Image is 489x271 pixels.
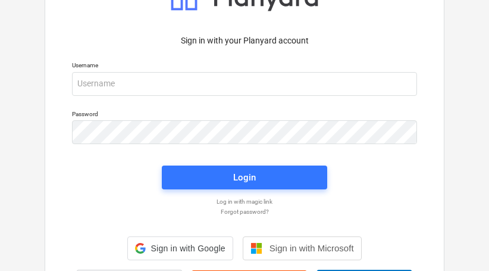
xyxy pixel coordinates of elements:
p: Sign in with your Planyard account [72,35,417,47]
span: Sign in with Google [151,244,225,253]
div: Sign in with Google [127,236,233,260]
button: Login [162,166,327,189]
p: Username [72,61,417,71]
p: Password [72,110,417,120]
span: Sign in with Microsoft [269,243,354,253]
div: Login [233,170,256,185]
img: Microsoft logo [250,242,262,254]
input: Username [72,72,417,96]
a: Log in with magic link [66,198,423,205]
a: Forgot password? [66,208,423,216]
